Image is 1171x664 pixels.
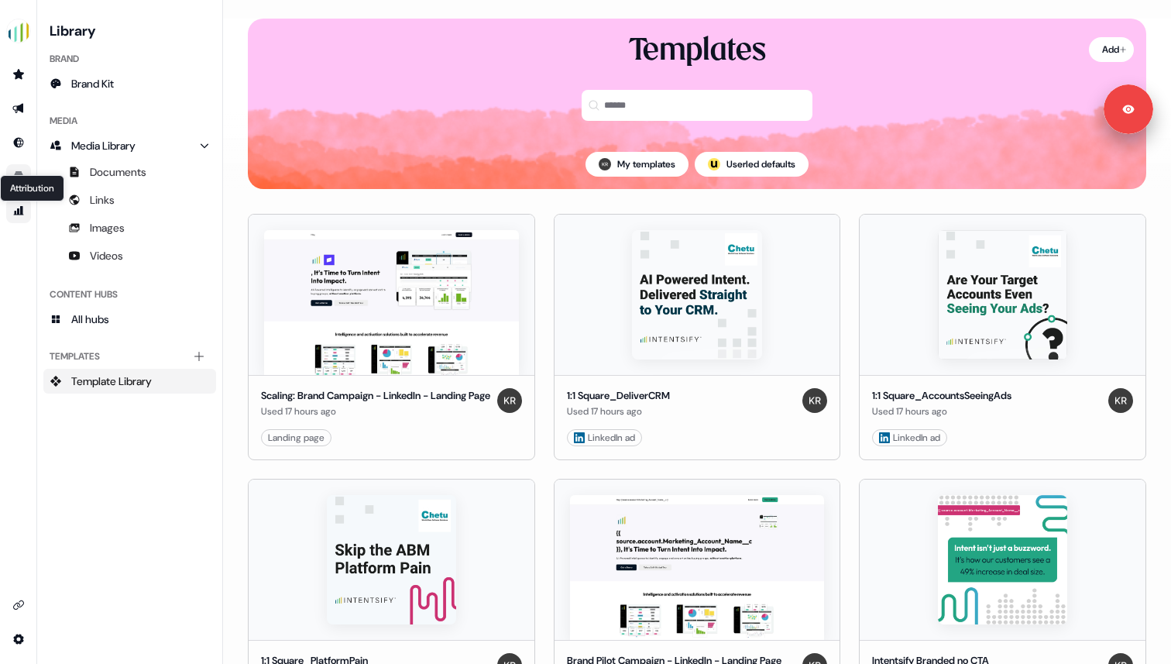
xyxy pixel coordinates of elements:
[90,220,125,236] span: Images
[43,282,216,307] div: Content Hubs
[938,230,1067,360] img: 1:1 Square_AccountsSeeingAds
[43,46,216,71] div: Brand
[90,248,123,263] span: Videos
[6,130,31,155] a: Go to Inbound
[261,388,490,404] div: Scaling: Brand Campaign - LinkedIn - Landing Page
[43,215,216,240] a: Images
[43,108,216,133] div: Media
[6,198,31,223] a: Go to attribution
[708,158,720,170] div: ;
[268,430,325,446] div: Landing page
[71,138,136,153] span: Media Library
[632,230,761,360] img: 1:1 Square_DeliverCRM
[6,62,31,87] a: Go to prospects
[567,404,670,419] div: Used 17 hours ago
[43,133,216,158] a: Media Library
[71,373,152,389] span: Template Library
[43,160,216,184] a: Documents
[248,214,535,460] button: Scaling: Brand Campaign - LinkedIn - Landing PageScaling: Brand Campaign - LinkedIn - Landing Pag...
[938,495,1067,624] img: Intentsify Branded no CTA
[6,593,31,618] a: Go to integrations
[43,243,216,268] a: Videos
[629,31,766,71] div: Templates
[327,495,456,624] img: 1:1 Square_PlatformPain
[71,76,114,91] span: Brand Kit
[43,19,216,40] h3: Library
[879,430,940,446] div: LinkedIn ad
[264,230,519,375] img: Scaling: Brand Campaign - LinkedIn - Landing Page
[859,214,1146,460] button: 1:1 Square_AccountsSeeingAds1:1 Square_AccountsSeeingAdsUsed 17 hours agoKenna LinkedIn ad
[90,164,146,180] span: Documents
[71,311,109,327] span: All hubs
[497,388,522,413] img: Kenna
[599,158,611,170] img: Kenna
[43,369,216,394] a: Template Library
[872,388,1011,404] div: 1:1 Square_AccountsSeeingAds
[585,152,689,177] button: My templates
[6,96,31,121] a: Go to outbound experience
[43,71,216,96] a: Brand Kit
[554,214,841,460] button: 1:1 Square_DeliverCRM1:1 Square_DeliverCRMUsed 17 hours agoKenna LinkedIn ad
[567,388,670,404] div: 1:1 Square_DeliverCRM
[802,388,827,413] img: Kenna
[570,495,825,640] img: Brand Pilot Campaign - LinkedIn - Landing Page
[261,404,490,419] div: Used 17 hours ago
[574,430,635,446] div: LinkedIn ad
[43,188,216,212] a: Links
[43,344,216,369] div: Templates
[1089,37,1134,62] button: Add
[43,307,216,332] a: All hubs
[695,152,809,177] button: userled logo;Userled defaults
[6,164,31,189] a: Go to templates
[6,627,31,652] a: Go to integrations
[708,158,720,170] img: userled logo
[872,404,1011,419] div: Used 17 hours ago
[90,192,115,208] span: Links
[1108,388,1133,413] img: Kenna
